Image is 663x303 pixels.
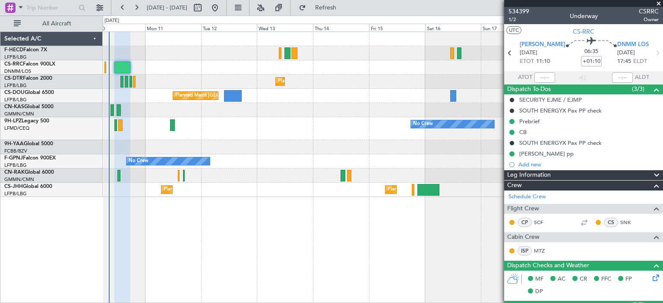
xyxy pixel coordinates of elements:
[4,184,23,189] span: CS-JHH
[89,24,145,31] div: Sun 10
[520,41,565,49] span: [PERSON_NAME]
[104,17,119,25] div: [DATE]
[175,89,311,102] div: Planned Maint [GEOGRAPHIC_DATA] ([GEOGRAPHIC_DATA])
[519,118,540,125] div: Prebrief
[635,73,649,82] span: ALDT
[534,247,553,255] a: MTZ
[518,246,532,256] div: ISP
[4,191,27,197] a: LFPB/LBG
[4,76,23,81] span: CS-DTR
[4,156,56,161] a: F-GPNJFalcon 900EX
[257,24,313,31] div: Wed 13
[507,204,539,214] span: Flight Crew
[506,26,521,34] button: UTC
[4,62,23,67] span: CS-RRC
[507,84,551,94] span: Dispatch To-Dos
[4,104,54,109] a: CN-KASGlobal 5000
[617,41,649,49] span: DNMM LOS
[534,72,555,83] input: --:--
[632,84,644,94] span: (3/3)
[278,75,322,88] div: Planned Maint Sofia
[4,90,25,95] span: CS-DOU
[4,62,55,67] a: CS-RRCFalcon 900LX
[4,156,23,161] span: F-GPNJ
[425,24,481,31] div: Sat 16
[570,12,598,21] div: Underway
[507,170,551,180] span: Leg Information
[508,16,529,23] span: 1/2
[4,141,53,147] a: 9H-YAAGlobal 5000
[4,141,24,147] span: 9H-YAA
[4,82,27,89] a: LFPB/LBG
[313,24,369,31] div: Thu 14
[4,97,27,103] a: LFPB/LBG
[4,125,29,131] a: LFMD/CEQ
[201,24,257,31] div: Tue 12
[625,275,632,284] span: FP
[369,24,425,31] div: Fri 15
[388,183,524,196] div: Planned Maint [GEOGRAPHIC_DATA] ([GEOGRAPHIC_DATA])
[518,73,532,82] span: ATOT
[164,183,300,196] div: Planned Maint [GEOGRAPHIC_DATA] ([GEOGRAPHIC_DATA])
[508,7,529,16] span: 534399
[4,170,25,175] span: CN-RAK
[617,49,635,57] span: [DATE]
[508,193,546,201] a: Schedule Crew
[4,111,34,117] a: GMMN/CMN
[520,57,534,66] span: ETOT
[4,90,54,95] a: CS-DOUGlobal 6500
[535,287,543,296] span: DP
[519,128,527,136] div: CB
[4,119,49,124] a: 9H-LPZLegacy 500
[9,17,94,31] button: All Aircraft
[534,219,553,226] a: SCF
[535,275,543,284] span: MF
[518,161,659,168] div: Add new
[129,155,148,168] div: No Crew
[4,170,54,175] a: CN-RAKGlobal 6000
[481,24,537,31] div: Sun 17
[507,232,540,242] span: Cabin Crew
[604,218,618,227] div: CS
[518,218,532,227] div: CP
[519,107,602,114] div: SOUTH ENERGYX Pax PP check
[4,47,47,53] a: F-HECDFalcon 7X
[145,24,201,31] div: Mon 11
[580,275,587,284] span: CR
[4,68,31,75] a: DNMM/LOS
[620,219,640,226] a: SNK
[308,5,344,11] span: Refresh
[4,104,24,109] span: CN-KAS
[147,4,187,12] span: [DATE] - [DATE]
[584,47,598,56] span: 06:35
[519,96,582,103] div: SECURITY EJME / EJMP
[573,27,594,36] span: CS-RRC
[520,49,537,57] span: [DATE]
[536,57,550,66] span: 11:10
[639,7,659,16] span: CSRRC
[519,150,574,157] div: [PERSON_NAME] pp
[4,148,27,154] a: FCBB/BZV
[4,119,22,124] span: 9H-LPZ
[4,176,34,183] a: GMMN/CMN
[617,57,631,66] span: 17:45
[633,57,647,66] span: ELDT
[4,47,23,53] span: F-HECD
[507,261,589,271] span: Dispatch Checks and Weather
[558,275,565,284] span: AC
[519,139,602,147] div: SOUTH ENERGYX Pax PP check
[4,54,27,60] a: LFPB/LBG
[4,76,52,81] a: CS-DTRFalcon 2000
[4,184,52,189] a: CS-JHHGlobal 6000
[4,162,27,169] a: LFPB/LBG
[22,21,91,27] span: All Aircraft
[601,275,611,284] span: FFC
[295,1,347,15] button: Refresh
[639,16,659,23] span: Owner
[26,1,76,14] input: Trip Number
[507,181,522,191] span: Crew
[413,118,433,131] div: No Crew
